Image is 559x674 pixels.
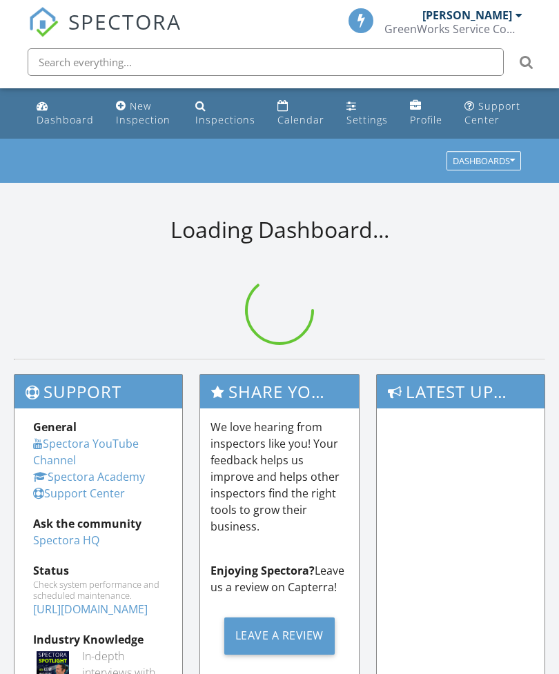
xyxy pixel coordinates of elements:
[384,22,522,36] div: GreenWorks Service Company
[447,152,521,171] button: Dashboards
[195,113,255,126] div: Inspections
[33,515,164,532] div: Ask the community
[68,7,182,36] span: SPECTORA
[37,113,94,126] div: Dashboard
[33,436,139,468] a: Spectora YouTube Channel
[33,486,125,501] a: Support Center
[210,419,349,535] p: We love hearing from inspectors like you! Your feedback helps us improve and helps other inspecto...
[28,7,59,37] img: The Best Home Inspection Software - Spectora
[341,94,393,133] a: Settings
[33,579,164,601] div: Check system performance and scheduled maintenance.
[210,562,349,595] p: Leave us a review on Capterra!
[190,94,261,133] a: Inspections
[224,617,335,655] div: Leave a Review
[14,375,182,408] h3: Support
[200,375,360,408] h3: Share Your Spectora Experience
[459,94,529,133] a: Support Center
[464,99,520,126] div: Support Center
[33,562,164,579] div: Status
[422,8,512,22] div: [PERSON_NAME]
[110,94,179,133] a: New Inspection
[33,602,148,617] a: [URL][DOMAIN_NAME]
[33,469,145,484] a: Spectora Academy
[377,375,545,408] h3: Latest Updates
[28,19,182,48] a: SPECTORA
[33,419,77,435] strong: General
[410,113,442,126] div: Profile
[33,533,99,548] a: Spectora HQ
[346,113,388,126] div: Settings
[31,94,99,133] a: Dashboard
[116,99,170,126] div: New Inspection
[404,94,448,133] a: Profile
[28,48,504,76] input: Search everything...
[210,606,349,665] a: Leave a Review
[453,157,515,166] div: Dashboards
[277,113,324,126] div: Calendar
[272,94,330,133] a: Calendar
[210,563,315,578] strong: Enjoying Spectora?
[33,631,164,648] div: Industry Knowledge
